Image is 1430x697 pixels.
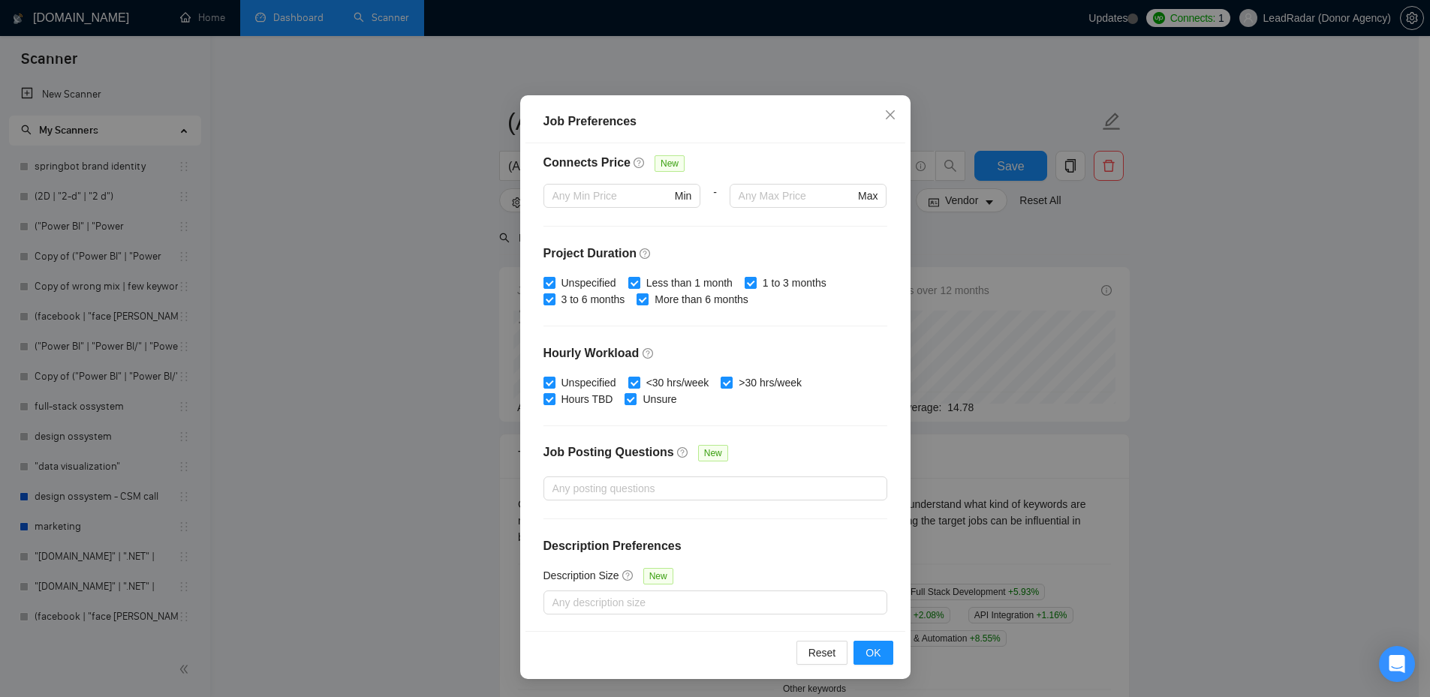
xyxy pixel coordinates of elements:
button: OK [853,641,893,665]
button: Close [870,95,911,136]
span: question-circle [643,347,655,359]
span: Reset [808,644,836,661]
h4: Connects Price [543,154,631,172]
span: More than 6 months [649,291,754,308]
span: close [884,109,896,121]
span: OK [866,644,881,661]
h4: Description Preferences [543,537,887,555]
button: Reset [796,641,848,665]
span: New [655,155,685,172]
span: 1 to 3 months [757,275,832,291]
span: question-circle [677,446,689,458]
span: Hours TBD [555,391,619,407]
div: - [700,184,729,226]
span: <30 hrs/week [640,374,715,391]
span: Max [858,188,878,204]
h4: Job Posting Questions [543,443,674,461]
input: Any Min Price [552,188,672,204]
span: Unsure [637,391,682,407]
span: Unspecified [555,374,622,391]
span: New [643,568,673,584]
div: Job Preferences [543,113,887,131]
div: Open Intercom Messenger [1379,646,1415,682]
span: >30 hrs/week [733,374,808,391]
span: question-circle [622,569,634,581]
span: Min [675,188,692,204]
span: question-circle [634,157,646,169]
span: Unspecified [555,275,622,291]
span: New [698,445,728,461]
h4: Project Duration [543,245,887,263]
span: question-circle [640,248,652,260]
span: Less than 1 month [640,275,739,291]
h5: Description Size [543,567,619,584]
h4: Hourly Workload [543,344,887,362]
input: Any Max Price [739,188,855,204]
span: 3 to 6 months [555,291,631,308]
